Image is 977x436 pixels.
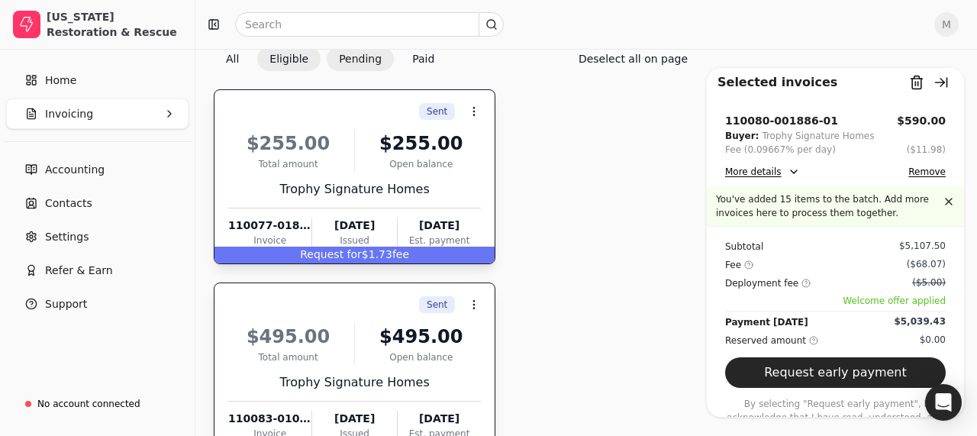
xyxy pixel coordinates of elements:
div: $255.00 [361,130,481,157]
span: Invoicing [45,106,93,122]
span: Sent [427,298,447,312]
div: Selected invoices [717,73,837,92]
span: Refer & Earn [45,263,113,279]
div: [DATE] [312,218,396,234]
div: 110080-001886-01 [725,113,838,129]
div: $1.73 [214,247,495,263]
p: You've added 15 items to the batch. Add more invoices here to process them together. [716,192,940,220]
a: Contacts [6,188,189,218]
div: Issued [312,234,396,247]
div: $495.00 [361,323,481,350]
div: Fee (0.09667% per day) [725,143,836,157]
button: $590.00 [897,113,946,129]
div: Invoice [228,234,311,247]
button: Refer & Earn [6,255,189,286]
span: fee [392,248,409,260]
button: M [934,12,959,37]
span: Settings [45,229,89,245]
div: 110077-018005-01 [228,218,311,234]
div: Trophy Signature Homes [228,373,481,392]
span: Request for [300,248,362,260]
button: Remove [908,163,946,181]
span: Welcome offer applied [725,294,946,308]
div: Payment [DATE] [725,315,808,330]
span: Sent [427,105,447,118]
div: Invoice filter options [214,47,447,71]
a: Home [6,65,189,95]
div: Fee [725,257,753,273]
a: Settings [6,221,189,252]
div: Deployment fee [725,276,811,291]
div: [DATE] [312,411,396,427]
button: Eligible [257,47,321,71]
div: No account connected [37,397,140,411]
div: Open balance [361,157,481,171]
button: More details [725,163,800,181]
div: [DATE] [398,411,481,427]
input: Search [235,12,504,37]
div: Open Intercom Messenger [925,384,962,421]
button: Pending [327,47,394,71]
div: $255.00 [228,130,348,157]
button: ($11.98) [907,143,946,157]
span: Accounting [45,162,105,178]
div: Buyer: [725,129,759,143]
div: Total amount [228,157,348,171]
button: Invoicing [6,99,189,129]
div: $0.00 [920,333,946,347]
button: Request early payment [725,357,946,388]
div: $5,107.50 [899,239,946,253]
div: Open balance [361,350,481,364]
div: Subtotal [725,239,763,254]
div: $5,039.43 [894,315,946,328]
span: Support [45,296,87,312]
div: [DATE] [398,218,481,234]
div: Trophy Signature Homes [228,180,481,199]
div: [US_STATE] Restoration & Rescue [47,9,182,40]
button: Deselect all on page [566,47,700,71]
button: Paid [400,47,447,71]
button: All [214,47,251,71]
a: Accounting [6,154,189,185]
div: Est. payment [398,234,481,247]
div: Trophy Signature Homes [762,129,874,143]
span: Contacts [45,195,92,212]
div: 110083-010011-01 [228,411,311,427]
a: No account connected [6,390,189,418]
div: ($68.07) [907,257,946,271]
div: Reserved amount [725,333,818,348]
div: $495.00 [228,323,348,350]
div: Total amount [228,350,348,364]
div: ($5.00) [912,276,946,289]
span: Home [45,73,76,89]
button: Support [6,289,189,319]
